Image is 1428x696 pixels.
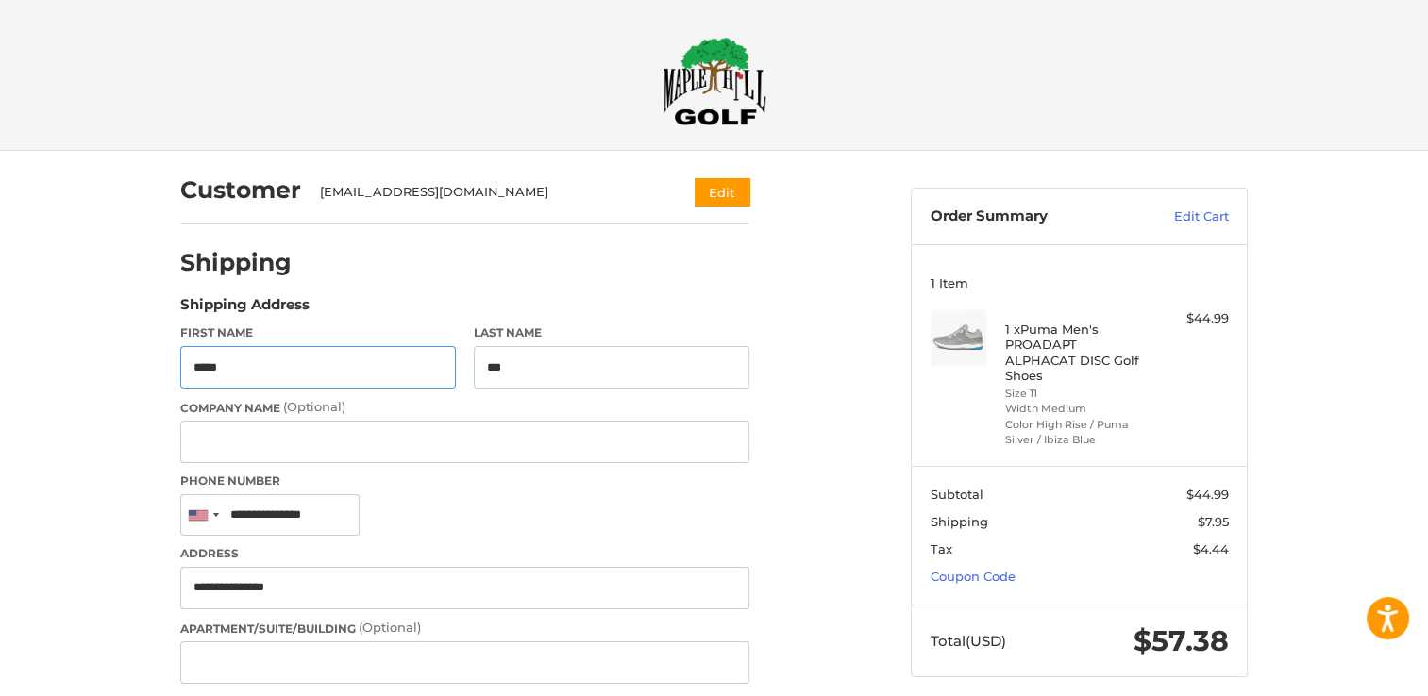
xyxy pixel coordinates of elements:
label: Last Name [474,324,749,341]
a: Edit Cart [1134,207,1229,226]
span: $7.95 [1198,514,1229,529]
img: Maple Hill Golf [663,37,766,125]
div: United States: +1 [181,495,225,536]
legend: Shipping Address [180,294,310,324]
li: Width Medium [1005,401,1150,417]
span: Tax [931,541,952,556]
div: $44.99 [1154,309,1229,328]
label: Phone Number [180,472,749,489]
h2: Shipping [180,248,292,277]
label: First Name [180,324,456,341]
li: Size 11 [1005,386,1150,402]
h2: Customer [180,175,301,205]
label: Company Name [180,398,749,417]
small: (Optional) [283,399,345,414]
iframe: Google Customer Reviews [1272,645,1428,696]
li: Color High Rise / Puma Silver / Ibiza Blue [1005,417,1150,448]
span: $4.44 [1193,541,1229,556]
small: (Optional) [359,620,421,635]
button: Edit [695,178,749,206]
h3: Order Summary [931,207,1134,226]
span: Subtotal [931,487,983,502]
div: [EMAIL_ADDRESS][DOMAIN_NAME] [320,183,659,202]
a: Coupon Code [931,569,1016,584]
span: $57.38 [1134,623,1229,658]
span: Total (USD) [931,632,1006,650]
h3: 1 Item [931,275,1229,290]
h4: 1 x Puma Men's PROADAPT ALPHACAT DISC Golf Shoes [1005,322,1150,383]
span: $44.99 [1186,487,1229,502]
label: Address [180,545,749,562]
label: Apartment/Suite/Building [180,619,749,638]
span: Shipping [931,514,988,529]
